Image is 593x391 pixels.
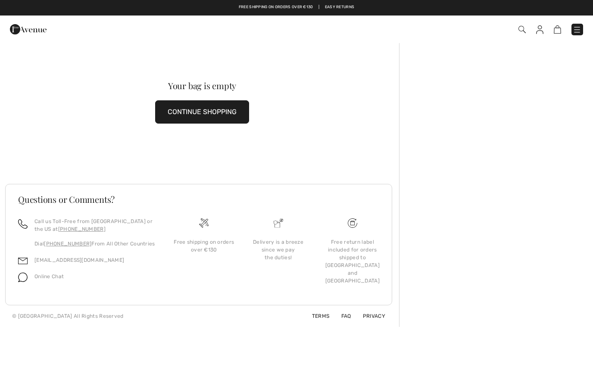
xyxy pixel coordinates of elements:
img: Menu [573,25,581,34]
a: 1ère Avenue [10,25,47,33]
a: FAQ [331,313,351,319]
h3: Questions or Comments? [18,195,379,204]
img: chat [18,273,28,282]
span: | [318,4,319,10]
img: email [18,256,28,266]
div: Free return label included for orders shipped to [GEOGRAPHIC_DATA] and [GEOGRAPHIC_DATA] [322,238,383,285]
p: Call us Toll-Free from [GEOGRAPHIC_DATA] or the US at [34,217,156,233]
p: Dial From All Other Countries [34,240,156,248]
a: [PHONE_NUMBER] [58,226,106,232]
img: Free shipping on orders over &#8364;130 [199,218,209,228]
a: Free shipping on orders over €130 [239,4,313,10]
div: © [GEOGRAPHIC_DATA] All Rights Reserved [12,312,124,320]
a: Terms [302,313,330,319]
a: Privacy [353,313,385,319]
img: Free shipping on orders over &#8364;130 [348,218,357,228]
img: 1ère Avenue [10,21,47,38]
img: Search [518,26,526,33]
img: Delivery is a breeze since we pay the duties! [274,218,283,228]
button: CONTINUE SHOPPING [155,100,249,124]
div: Free shipping on orders over €130 [174,238,234,254]
a: [PHONE_NUMBER] [44,241,91,247]
img: call [18,219,28,229]
a: Easy Returns [325,4,355,10]
img: Shopping Bag [554,25,561,34]
div: Your bag is empty [25,81,380,90]
div: Delivery is a breeze since we pay the duties! [248,238,308,261]
a: [EMAIL_ADDRESS][DOMAIN_NAME] [34,257,124,263]
span: Online Chat [34,273,64,279]
img: My Info [536,25,543,34]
